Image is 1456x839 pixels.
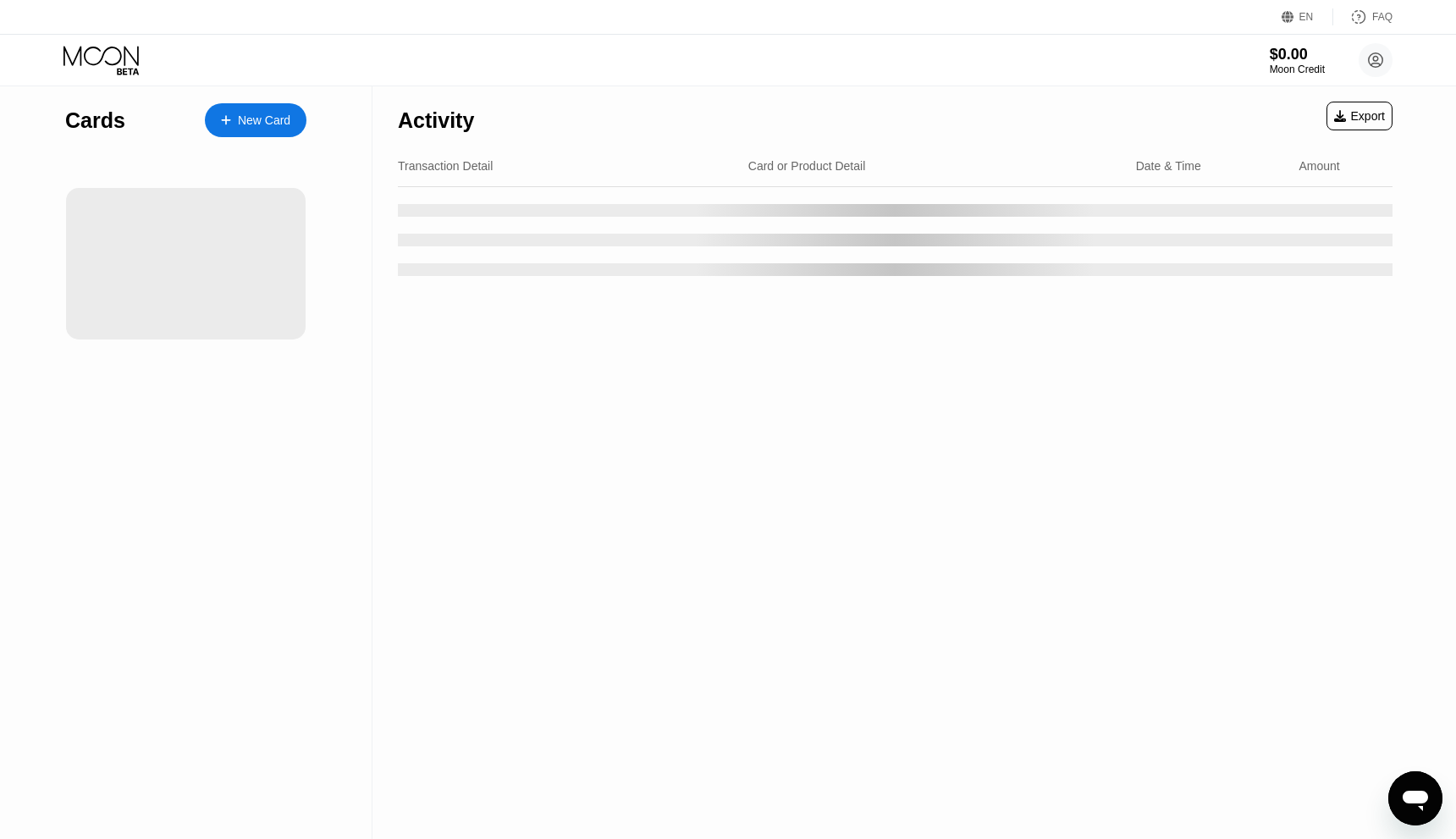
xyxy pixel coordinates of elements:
[205,103,306,137] div: New Card
[748,159,866,173] div: Card or Product Detail
[1326,102,1393,130] div: Export
[1270,46,1325,75] div: $0.00Moon Credit
[1299,159,1340,173] div: Amount
[1136,159,1201,173] div: Date & Time
[1270,46,1325,63] div: $0.00
[398,159,493,173] div: Transaction Detail
[1299,11,1314,23] div: EN
[1282,8,1333,25] div: EN
[1334,109,1385,123] div: Export
[1270,63,1325,75] div: Moon Credit
[1333,8,1393,25] div: FAQ
[238,113,290,128] div: New Card
[398,108,474,133] div: Activity
[65,108,125,133] div: Cards
[1372,11,1393,23] div: FAQ
[1388,771,1442,825] iframe: Button to launch messaging window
